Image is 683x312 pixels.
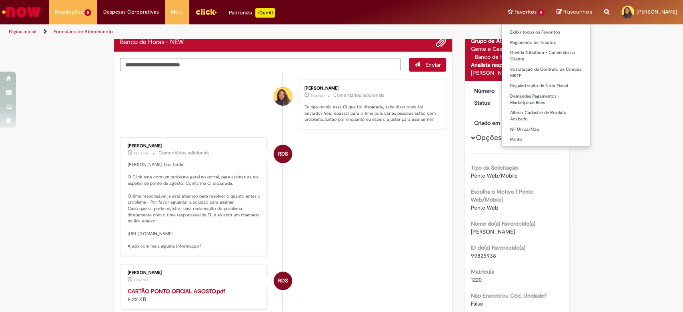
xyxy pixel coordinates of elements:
[304,104,438,123] p: Eu não recebi essa CI que foi disparada, sabe dizer onde foi enviado? Vou repassar para o time po...
[1,4,42,20] img: ServiceNow
[310,93,323,98] span: 3h atrás
[471,61,563,69] div: Analista responsável:
[128,287,261,303] div: 8.22 KB
[436,37,446,48] button: Adicionar anexos
[134,151,148,156] span: 22h atrás
[502,135,590,144] a: Ponto
[9,28,36,35] a: Página inicial
[471,292,547,299] b: Não Encontrou Cód. Unidade?
[128,270,261,275] div: [PERSON_NAME]
[502,82,590,90] a: Regularização de Nota Fiscal
[304,86,438,91] div: [PERSON_NAME]
[471,268,494,275] b: Matrícula
[310,93,323,98] time: 28/08/2025 09:09:26
[557,8,592,16] a: Rascunhos
[229,8,275,18] div: Padroniza
[471,164,518,171] b: Tipo da Solicitação
[274,87,292,106] div: Bruna Maria Ferreira
[468,87,517,95] dt: Número
[134,278,148,282] span: 22h atrás
[128,162,261,250] p: [PERSON_NAME] boa tarde! O Click está com um problema geral no portal, para assinatura do espelho...
[195,6,217,18] img: click_logo_yellow_360x200.png
[563,8,592,16] span: Rascunhos
[6,24,449,39] ul: Trilhas de página
[274,272,292,290] div: Raquel De Souza
[538,9,545,16] span: 8
[471,37,563,45] div: Grupo de Atribuição:
[471,220,535,227] b: Nome do(a) Favorecido(a)
[55,8,83,16] span: Requisições
[84,9,91,16] span: 5
[171,8,183,16] span: More
[471,244,525,251] b: ID do(a) Favorecido(a)
[501,24,591,146] ul: Favoritos
[134,151,148,156] time: 27/08/2025 13:29:19
[134,278,148,282] time: 27/08/2025 13:29:06
[103,8,159,16] span: Despesas Corporativas
[128,144,261,148] div: [PERSON_NAME]
[471,276,482,283] span: 1220
[471,300,483,307] span: Falso
[502,48,590,63] a: Dúvida Tributária - Caminhão no Cliente
[468,119,517,127] dt: Criado em
[637,8,677,15] span: [PERSON_NAME]
[120,58,401,72] textarea: Digite sua mensagem aqui...
[471,172,518,179] span: Ponto Web/Mobile
[333,92,385,99] small: Comentários adicionais
[278,144,288,164] span: RDS
[471,228,515,235] span: [PERSON_NAME]
[514,8,536,16] span: Favoritos
[255,8,275,18] p: +GenAi
[409,58,446,72] button: Enviar
[502,92,590,107] a: Demandas Pagamentos - Marketplace Bees
[471,204,498,211] span: Ponto Web
[502,28,590,37] a: Exibir todos os Favoritos
[274,145,292,163] div: Raquel De Souza
[502,65,590,80] a: Solicitação de Contrato de Compra MKTP
[471,252,496,259] span: 99825938
[425,61,441,68] span: Enviar
[278,271,288,290] span: RDS
[502,38,590,47] a: Pagamento de Tributos
[502,125,590,134] a: NF Única/Mãe
[471,69,563,77] div: [PERSON_NAME]
[158,150,210,156] small: Comentários adicionais
[471,45,563,61] div: Gente e Gestão - Atendimento GGE - Banco de Horas
[54,28,113,35] a: Formulário de Atendimento
[502,108,590,123] a: Alterar Cadastro de Produto Acabado
[471,188,533,203] b: Escolha o Motivo ( Ponto Web/Mobile)
[468,99,517,107] dt: Status
[120,39,184,46] h2: Banco de Horas - NEW Histórico de tíquete
[128,288,225,295] a: CARTÃO PONTO OFICIAL AGOSTO.pdf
